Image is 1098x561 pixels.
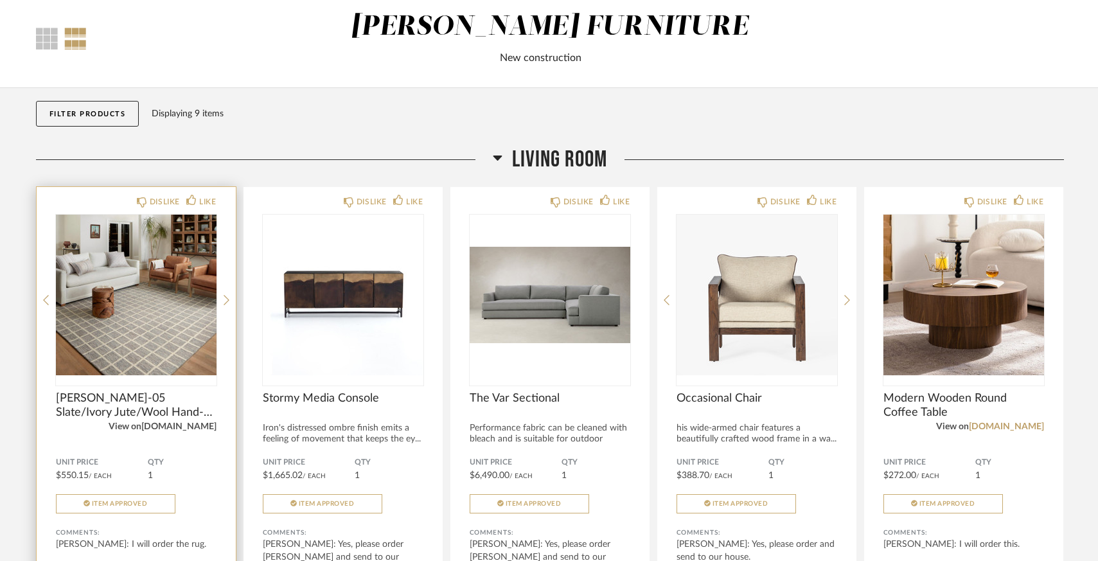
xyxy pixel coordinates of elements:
div: DISLIKE [977,195,1007,208]
span: 1 [355,471,360,480]
span: QTY [148,458,217,468]
button: Item Approved [56,494,175,513]
span: The Var Sectional [470,391,630,405]
div: DISLIKE [357,195,387,208]
div: New construction [210,50,871,66]
div: DISLIKE [150,195,180,208]
span: Item Approved [506,501,562,507]
span: Item Approved [92,501,148,507]
div: [PERSON_NAME]: I will order this. [883,538,1044,551]
span: 1 [768,471,774,480]
span: View on [109,422,141,431]
span: $1,665.02 [263,471,303,480]
div: DISLIKE [770,195,801,208]
span: QTY [975,458,1044,468]
div: Comments: [56,526,217,539]
div: 0 [470,215,630,375]
span: / Each [303,473,326,479]
span: QTY [768,458,837,468]
span: View on [936,422,969,431]
div: his wide-armed chair features a beautifully crafted wood frame in a wa... [677,423,837,445]
span: [PERSON_NAME]-05 Slate/Ivory Jute/Wool Hand-Tufted Checkered Area Rug [56,391,217,420]
div: Comments: [883,526,1044,539]
span: / Each [509,473,533,479]
img: undefined [883,215,1044,375]
span: Modern Wooden Round Coffee Table [883,391,1044,420]
div: [PERSON_NAME]: I will order the rug. [56,538,217,551]
span: / Each [709,473,732,479]
div: LIKE [1027,195,1043,208]
span: QTY [355,458,423,468]
div: [PERSON_NAME] FURNITURE [351,13,748,40]
div: 0 [56,215,217,375]
img: undefined [470,215,630,375]
span: Stormy Media Console [263,391,423,405]
span: / Each [89,473,112,479]
div: Performance fabric can be cleaned with bleach and is suitable for outdoor cond... [470,423,630,456]
span: Unit Price [883,458,975,468]
span: Living Room [512,146,607,174]
span: 1 [562,471,567,480]
span: Unit Price [263,458,355,468]
img: undefined [56,215,217,375]
div: Comments: [263,526,423,539]
a: [DOMAIN_NAME] [141,422,217,431]
span: QTY [562,458,630,468]
div: 0 [677,215,837,375]
span: Item Approved [299,501,355,507]
button: Item Approved [677,494,796,513]
div: Displaying 9 items [152,107,1058,121]
span: Item Approved [919,501,975,507]
div: Iron's distressed ombre finish emits a feeling of movement that keeps the ey... [263,423,423,445]
div: Comments: [677,526,837,539]
div: 0 [883,215,1044,375]
button: Item Approved [883,494,1003,513]
button: Item Approved [470,494,589,513]
span: Occasional Chair [677,391,837,405]
div: LIKE [199,195,216,208]
span: $388.70 [677,471,709,480]
div: DISLIKE [563,195,594,208]
div: LIKE [406,195,423,208]
span: / Each [916,473,939,479]
img: undefined [263,215,423,375]
div: LIKE [613,195,630,208]
span: $550.15 [56,471,89,480]
img: undefined [677,215,837,375]
a: [DOMAIN_NAME] [969,422,1044,431]
div: LIKE [820,195,837,208]
div: Comments: [470,526,630,539]
span: Unit Price [470,458,562,468]
span: 1 [975,471,980,480]
span: $6,490.00 [470,471,509,480]
div: 0 [263,215,423,375]
span: $272.00 [883,471,916,480]
button: Filter Products [36,101,139,127]
span: 1 [148,471,153,480]
span: Item Approved [713,501,768,507]
span: Unit Price [677,458,768,468]
button: Item Approved [263,494,382,513]
span: Unit Price [56,458,148,468]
